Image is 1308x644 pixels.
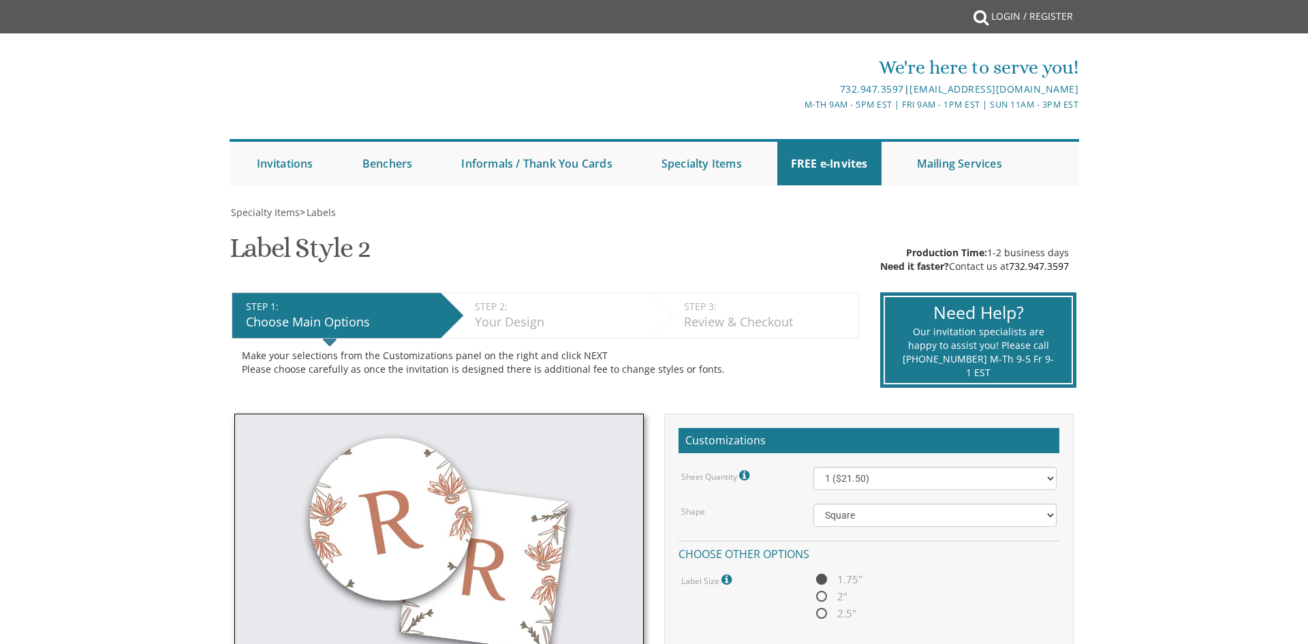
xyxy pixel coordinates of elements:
[681,467,753,485] label: Sheet Quantity
[230,206,300,219] a: Specialty Items
[813,605,856,622] span: 2.5"
[681,506,705,517] label: Shape
[475,300,643,313] div: STEP 2:
[902,301,1054,325] div: Need Help?
[246,300,434,313] div: STEP 1:
[242,349,849,376] div: Make your selections from the Customizations panel on the right and click NEXT Please choose care...
[231,206,300,219] span: Specialty Items
[305,206,336,219] a: Labels
[880,260,949,273] span: Need it faster?
[230,233,371,273] h1: Label Style 2
[906,246,987,259] span: Production Time:
[679,428,1059,454] h2: Customizations
[679,540,1059,564] h4: Choose other options
[903,142,1016,185] a: Mailing Services
[513,54,1078,81] div: We're here to serve you!
[513,97,1078,112] div: M-Th 9am - 5pm EST | Fri 9am - 1pm EST | Sun 11am - 3pm EST
[902,325,1054,380] div: Our invitation specialists are happy to assist you! Please call [PHONE_NUMBER] M-Th 9-5 Fr 9-1 EST
[909,82,1078,95] a: [EMAIL_ADDRESS][DOMAIN_NAME]
[840,82,904,95] a: 732.947.3597
[243,142,327,185] a: Invitations
[777,142,882,185] a: FREE e-Invites
[1009,260,1069,273] a: 732.947.3597
[513,81,1078,97] div: |
[448,142,625,185] a: Informals / Thank You Cards
[300,206,336,219] span: >
[246,313,434,331] div: Choose Main Options
[880,246,1069,273] p: 1-2 business days Contact us at
[684,300,852,313] div: STEP 3:
[475,313,643,331] div: Your Design
[648,142,756,185] a: Specialty Items
[684,313,852,331] div: Review & Checkout
[349,142,426,185] a: Benchers
[307,206,336,219] span: Labels
[681,571,735,589] label: Label Size
[813,588,847,605] span: 2"
[813,571,862,588] span: 1.75"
